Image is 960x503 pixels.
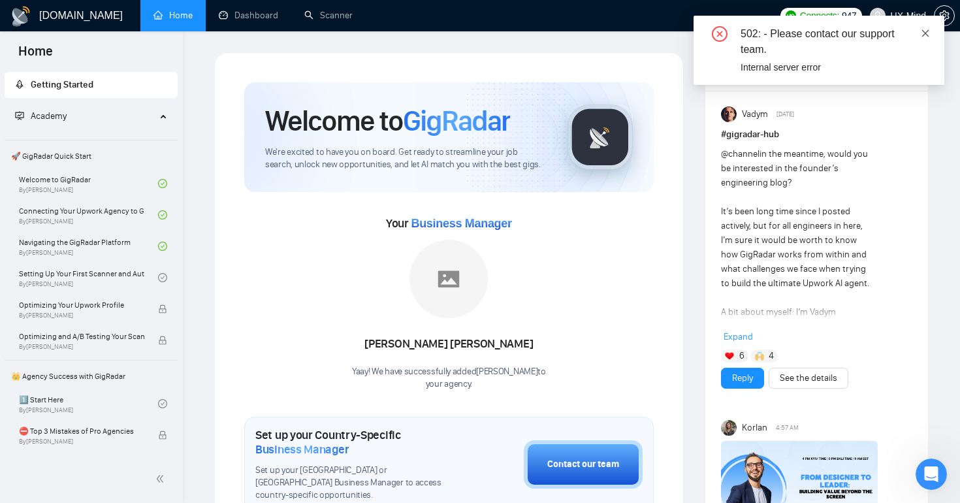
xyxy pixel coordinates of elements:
a: See the details [780,371,837,385]
span: By [PERSON_NAME] [19,343,144,351]
span: @channel [721,148,760,159]
span: Connects: [800,8,839,23]
span: check-circle [158,210,167,219]
span: Business Manager [255,442,349,457]
span: 👑 Agency Success with GigRadar [6,363,176,389]
li: Getting Started [5,72,178,98]
h1: Set up your Country-Specific [255,428,458,457]
img: 🙌 [755,351,764,361]
img: gigradar-logo.png [568,105,633,170]
iframe: Intercom live chat [916,459,947,490]
a: Setting Up Your First Scanner and Auto-BidderBy[PERSON_NAME] [19,263,158,292]
span: Business Manager [411,217,511,230]
p: your agency . [352,378,546,391]
span: Your [386,216,512,231]
div: [PERSON_NAME] [PERSON_NAME] [352,333,546,355]
span: GigRadar [403,103,510,138]
button: See the details [769,368,848,389]
div: Internal server error [741,60,929,74]
span: rocket [15,80,24,89]
a: Navigating the GigRadar PlatformBy[PERSON_NAME] [19,232,158,261]
span: We're excited to have you on board. Get ready to streamline your job search, unlock new opportuni... [265,146,547,171]
span: ⛔ Top 3 Mistakes of Pro Agencies [19,425,144,438]
span: Academy [31,110,67,122]
span: lock [158,304,167,314]
span: Optimizing Your Upwork Profile [19,299,144,312]
span: check-circle [158,179,167,188]
span: Optimizing and A/B Testing Your Scanner for Better Results [19,330,144,343]
span: 4 [769,349,774,363]
a: Welcome to GigRadarBy[PERSON_NAME] [19,169,158,198]
span: [DATE] [776,108,794,120]
span: setting [935,10,954,21]
span: 6 [739,349,744,363]
span: close [921,29,930,38]
span: Vadym [742,107,768,122]
div: 502: - Please contact our support team. [741,26,929,57]
span: lock [158,336,167,345]
span: Expand [724,331,753,342]
img: Korlan [721,420,737,436]
span: check-circle [158,273,167,282]
span: 🚀 GigRadar Quick Start [6,143,176,169]
span: user [873,11,882,20]
span: double-left [155,472,168,485]
img: placeholder.png [409,240,488,318]
a: setting [934,10,955,21]
img: logo [10,6,31,27]
a: homeHome [153,10,193,21]
a: dashboardDashboard [219,10,278,21]
img: Vadym [721,106,737,122]
span: Home [8,42,63,69]
button: Contact our team [524,440,643,489]
span: Set up your [GEOGRAPHIC_DATA] or [GEOGRAPHIC_DATA] Business Manager to access country-specific op... [255,464,458,502]
span: 947 [842,8,856,23]
span: Academy [15,110,67,122]
a: Reply [732,371,753,385]
span: 4:57 AM [776,422,799,434]
span: close-circle [712,26,728,42]
h1: # gigradar-hub [721,127,912,142]
span: lock [158,430,167,440]
a: Connecting Your Upwork Agency to GigRadarBy[PERSON_NAME] [19,201,158,229]
span: check-circle [158,399,167,408]
div: Yaay! We have successfully added [PERSON_NAME] to [352,366,546,391]
a: 1️⃣ Start HereBy[PERSON_NAME] [19,389,158,418]
a: searchScanner [304,10,353,21]
div: Contact our team [547,457,619,472]
img: ❤️ [725,351,734,361]
span: fund-projection-screen [15,111,24,120]
span: check-circle [158,242,167,251]
h1: Welcome to [265,103,510,138]
button: setting [934,5,955,26]
span: Getting Started [31,79,93,90]
span: By [PERSON_NAME] [19,312,144,319]
img: upwork-logo.png [786,10,796,21]
span: Korlan [742,421,767,435]
span: By [PERSON_NAME] [19,438,144,446]
button: Reply [721,368,764,389]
